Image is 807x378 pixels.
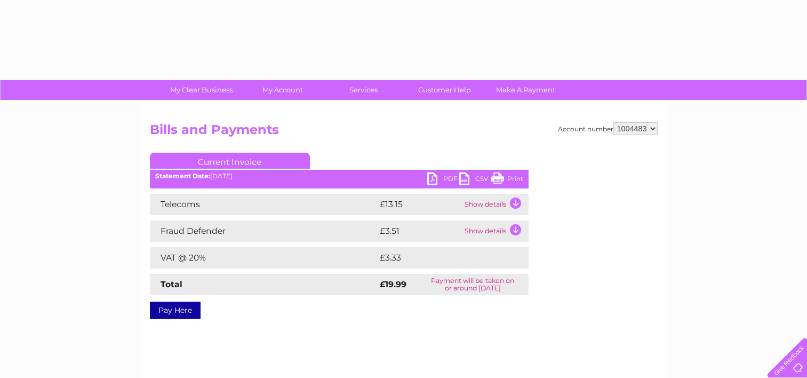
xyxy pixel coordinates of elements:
td: Fraud Defender [150,220,377,242]
a: PDF [427,172,459,188]
div: Account number [558,122,658,135]
td: Payment will be taken on or around [DATE] [417,274,529,295]
b: Statement Date: [155,172,210,180]
a: Pay Here [150,302,201,319]
strong: £19.99 [380,279,406,289]
td: Telecoms [150,194,377,215]
a: Current Invoice [150,153,310,169]
td: £3.33 [377,247,504,269]
strong: Total [161,279,182,289]
div: [DATE] [150,172,529,180]
a: Print [491,172,523,188]
a: CSV [459,172,491,188]
td: Show details [462,220,529,242]
td: VAT @ 20% [150,247,377,269]
a: Services [319,80,408,100]
a: Customer Help [401,80,489,100]
td: £3.51 [377,220,462,242]
a: My Account [238,80,326,100]
a: Make A Payment [482,80,570,100]
a: My Clear Business [157,80,245,100]
h2: Bills and Payments [150,122,658,143]
td: £13.15 [377,194,462,215]
td: Show details [462,194,529,215]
